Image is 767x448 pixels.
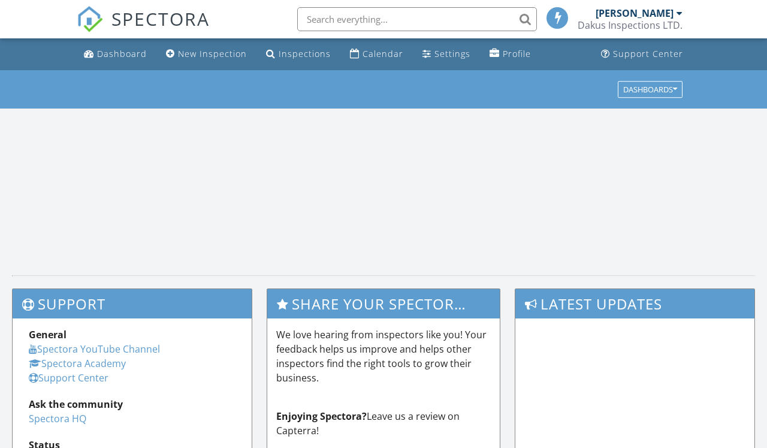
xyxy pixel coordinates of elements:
input: Search everything... [297,7,537,31]
div: Dakus Inspections LTD. [578,19,683,31]
a: Dashboard [79,43,152,65]
a: Inspections [261,43,336,65]
a: Profile [485,43,536,65]
span: SPECTORA [111,6,210,31]
div: Dashboards [623,85,677,94]
div: Ask the community [29,397,235,411]
h3: Share Your Spectora Experience [267,289,499,318]
button: Dashboards [618,81,683,98]
div: [PERSON_NAME] [596,7,674,19]
div: Support Center [613,48,683,59]
h3: Latest Updates [515,289,754,318]
a: Support Center [29,371,108,384]
strong: Enjoying Spectora? [276,410,367,423]
h3: Support [13,289,252,318]
div: Settings [434,48,470,59]
div: Profile [503,48,531,59]
a: Support Center [596,43,688,65]
a: SPECTORA [77,16,210,41]
p: We love hearing from inspectors like you! Your feedback helps us improve and helps other inspecto... [276,327,490,385]
strong: General [29,328,67,341]
a: Spectora Academy [29,357,126,370]
div: Calendar [363,48,403,59]
a: Settings [418,43,475,65]
a: Calendar [345,43,408,65]
div: Inspections [279,48,331,59]
p: Leave us a review on Capterra! [276,409,490,438]
div: Dashboard [97,48,147,59]
a: New Inspection [161,43,252,65]
div: New Inspection [178,48,247,59]
a: Spectora HQ [29,412,86,425]
img: The Best Home Inspection Software - Spectora [77,6,103,32]
a: Spectora YouTube Channel [29,342,160,356]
